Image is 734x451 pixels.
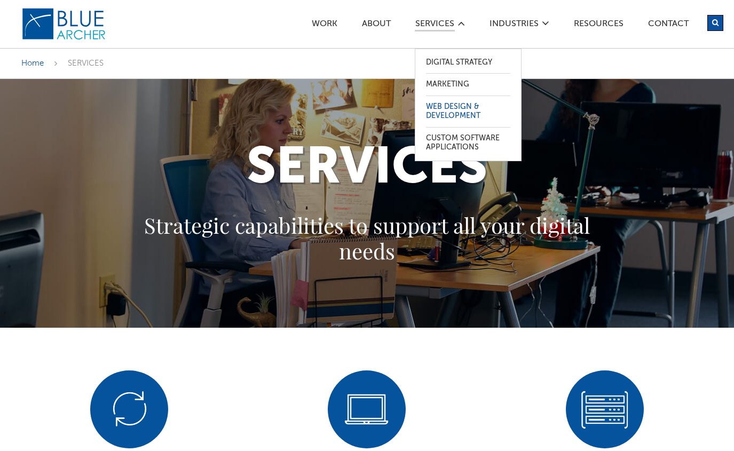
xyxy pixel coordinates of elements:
p: Strategic capabilities to support all your digital needs [111,212,623,264]
a: Web Design & Development [426,96,510,127]
a: SERVICES [415,20,455,31]
img: Blue Archer Logo [21,7,107,41]
img: Website Design & Development [328,370,406,448]
a: Work [311,20,338,31]
a: Marketing [426,74,510,96]
img: Strategy [90,370,168,448]
a: ABOUT [361,20,391,31]
a: Home [21,59,44,67]
a: Resources [573,20,624,31]
img: Custom Software Applications [566,370,644,448]
a: Digital Strategy [426,52,510,74]
a: Contact [648,20,689,31]
a: Custom Software Applications [426,128,510,159]
span: SERVICES [68,59,104,67]
a: Industries [489,20,539,31]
